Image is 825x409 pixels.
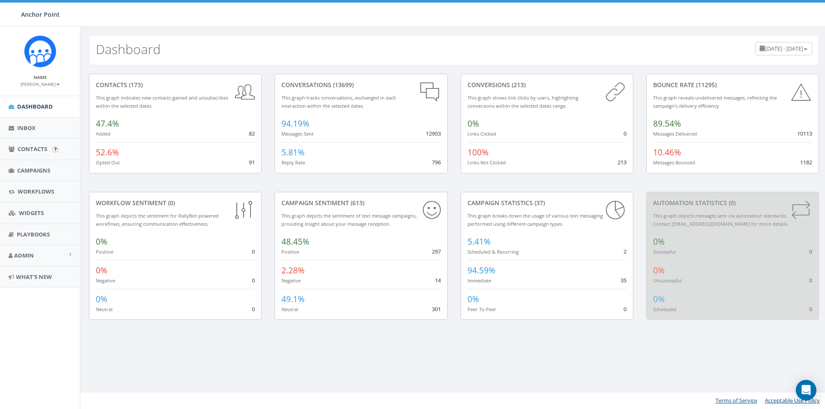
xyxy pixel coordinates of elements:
span: 0 [252,276,255,284]
small: Messages Delivered [653,130,697,137]
span: 0% [96,294,107,305]
small: Successful [653,248,676,255]
span: 0 [252,305,255,313]
span: (11295) [694,81,717,89]
span: 0% [96,265,107,276]
span: 5.81% [281,147,305,158]
img: Rally_platform_Icon_1.png [24,35,56,67]
span: 52.6% [96,147,119,158]
span: 0% [467,118,479,129]
span: 100% [467,147,489,158]
span: 0% [467,294,479,305]
span: 2.28% [281,265,305,276]
span: 47.4% [96,118,119,129]
a: [PERSON_NAME] [21,80,60,88]
small: Reply Rate [281,159,305,166]
div: Bounce Rate [653,81,812,89]
a: Terms of Service [715,397,757,404]
span: Dashboard [17,103,53,110]
span: (213) [510,81,526,89]
span: 301 [432,305,441,313]
span: 89.54% [653,118,681,129]
span: (0) [727,199,736,207]
span: Inbox [17,124,36,132]
small: Neutral [96,306,113,312]
small: This graph reveals undelivered messages, reflecting the campaign's delivery efficiency. [653,94,777,109]
span: (613) [349,199,364,207]
span: (0) [166,199,175,207]
span: Contacts [18,145,47,153]
span: 0 [252,248,255,255]
small: This graph depicts the sentiment of text message campaigns, providing insight about your message ... [281,212,417,227]
span: 0 [623,130,626,137]
span: 213 [617,158,626,166]
small: This graph shows link clicks by users, highlighting conversions within the selected dates range. [467,94,578,109]
span: 14 [435,276,441,284]
small: Scheduled [653,306,676,312]
small: Added [96,130,110,137]
span: (13699) [331,81,354,89]
span: Widgets [19,209,44,217]
small: This graph breaks down the usage of various text messaging performed using different campaign types. [467,212,603,227]
small: [PERSON_NAME] [21,81,60,87]
small: Scheduled & Recurring [467,248,519,255]
span: 48.45% [281,236,309,247]
span: Admin [14,251,34,259]
span: 0% [653,265,665,276]
span: (37) [533,199,545,207]
div: Open Intercom Messenger [796,380,816,400]
input: Submit [52,146,58,152]
div: conversions [467,81,626,89]
span: 94.19% [281,118,309,129]
span: 10.46% [653,147,681,158]
span: 35 [620,276,626,284]
span: 297 [432,248,441,255]
span: What's New [16,273,52,281]
small: Unsuccessful [653,277,682,284]
span: Playbooks [17,230,50,238]
span: Campaigns [17,167,50,174]
span: 0 [809,248,812,255]
span: 0% [653,236,665,247]
span: 10113 [797,130,812,137]
small: Negative [96,277,115,284]
span: [DATE] - [DATE] [765,45,803,52]
span: 0 [809,305,812,313]
span: 49.1% [281,294,305,305]
div: Campaign Sentiment [281,199,440,207]
small: This graph indicates new contacts gained and unsubscribes within the selected dates. [96,94,228,109]
small: Links Not Clicked [467,159,506,166]
span: 94.59% [467,265,495,276]
div: Campaign Statistics [467,199,626,207]
span: Workflows [18,188,54,195]
div: Workflow Sentiment [96,199,255,207]
span: (173) [127,81,143,89]
a: Acceptable Use Policy [765,397,820,404]
span: 1182 [800,158,812,166]
span: 0% [96,236,107,247]
span: 12903 [426,130,441,137]
span: 82 [249,130,255,137]
small: This graph tracks conversations, exchanged in each interaction within the selected dates. [281,94,396,109]
span: 2 [623,248,626,255]
span: Anchor Point [21,10,60,18]
span: 0 [809,276,812,284]
span: 796 [432,158,441,166]
span: 5.41% [467,236,491,247]
h2: Dashboard [96,42,161,56]
small: Links Clicked [467,130,496,137]
small: This graph depicts messages sent via automation standards. Contact [EMAIL_ADDRESS][DOMAIN_NAME] f... [653,212,788,227]
small: Name [34,74,47,80]
small: This graph depicts the sentiment for RallyBot-powered workflows, ensuring communication effective... [96,212,219,227]
div: Automation Statistics [653,199,812,207]
small: Positive [281,248,299,255]
small: Negative [281,277,301,284]
small: Neutral [281,306,298,312]
small: Peer To Peer [467,306,496,312]
span: 0 [623,305,626,313]
span: 91 [249,158,255,166]
small: Positive [96,248,113,255]
div: conversations [281,81,440,89]
small: Messages Bounced [653,159,695,166]
small: Messages Sent [281,130,314,137]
